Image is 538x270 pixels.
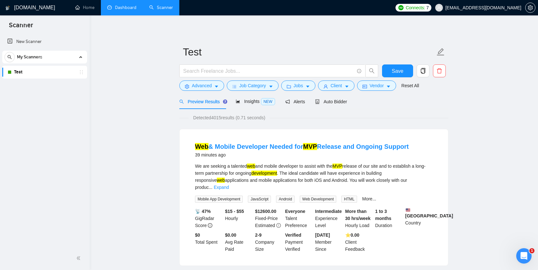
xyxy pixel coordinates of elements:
a: setting [525,5,535,10]
span: user [323,84,328,89]
div: Total Spent [194,232,224,253]
div: Experience Level [314,208,344,229]
span: Advanced [192,82,212,89]
button: Save [382,64,413,77]
b: Everyone [285,209,305,214]
b: [GEOGRAPHIC_DATA] [405,208,453,218]
span: Connects: [406,4,425,11]
span: search [366,68,378,74]
div: Duration [374,208,404,229]
span: caret-down [386,84,391,89]
div: Hourly Load [344,208,374,229]
a: searchScanner [149,5,173,10]
b: Intermediate [315,209,342,214]
span: user [437,5,441,10]
button: settingAdvancedcaret-down [179,80,224,91]
div: 39 minutes ago [195,151,409,159]
span: Alerts [285,99,305,104]
div: Member Since [314,232,344,253]
span: Save [392,67,403,75]
span: Client [330,82,342,89]
div: Payment Verified [284,232,314,253]
span: info-circle [357,69,361,73]
span: Preview Results [179,99,225,104]
span: Estimated [255,223,275,228]
span: info-circle [208,223,212,228]
span: Vendor [370,82,384,89]
div: Country [404,208,434,229]
button: setting [525,3,535,13]
span: bars [232,84,237,89]
b: $ 0 [195,232,200,238]
button: copy [417,64,429,77]
b: More than 30 hrs/week [345,209,371,221]
iframe: Intercom live chat [516,248,532,264]
input: Search Freelance Jobs... [183,67,354,75]
span: 7 [426,4,429,11]
span: search [5,55,14,59]
span: Detected 4015 results (0.71 seconds) [189,114,270,121]
span: Jobs [294,82,303,89]
div: GigRadar Score [194,208,224,229]
mark: development [251,171,277,176]
img: upwork-logo.png [398,5,403,10]
li: My Scanners [2,51,87,79]
b: $0.00 [225,232,236,238]
a: Web& Mobile Developer Needed forMVPRelease and Ongoing Support [195,143,409,150]
span: Scanner [4,21,38,34]
span: Web Development [300,196,337,203]
a: Expand [214,185,229,190]
button: barsJob Categorycaret-down [227,80,278,91]
b: $15 - $55 [225,209,244,214]
span: setting [526,5,535,10]
button: delete [433,64,446,77]
span: robot [315,99,320,104]
span: notification [285,99,290,104]
li: New Scanner [2,35,87,48]
span: search [179,99,184,104]
a: New Scanner [7,35,82,48]
span: NEW [261,98,275,105]
span: caret-down [345,84,349,89]
mark: MVP [332,164,342,169]
mark: web [247,164,255,169]
div: Tooltip anchor [222,99,228,105]
a: dashboardDashboard [107,5,136,10]
b: [DATE] [315,232,330,238]
span: Auto Bidder [315,99,347,104]
a: More... [362,196,376,201]
button: folderJobscaret-down [281,80,316,91]
span: exclamation-circle [276,223,281,228]
b: 1 to 3 months [375,209,392,221]
div: Avg Rate Paid [224,232,254,253]
span: Android [276,196,294,203]
b: Verified [285,232,301,238]
span: idcard [363,84,367,89]
button: search [4,52,15,62]
div: Hourly [224,208,254,229]
button: search [365,64,378,77]
button: userClientcaret-down [318,80,355,91]
span: My Scanners [17,51,42,63]
span: double-left [76,255,83,261]
span: Insights [236,99,275,104]
span: Job Category [239,82,266,89]
span: edit [436,48,445,56]
a: homeHome [75,5,94,10]
mark: Web [195,143,208,150]
span: folder [287,84,291,89]
a: Reset All [401,82,419,89]
img: logo [5,3,10,13]
div: Client Feedback [344,232,374,253]
span: JavaScript [248,196,271,203]
span: area-chart [236,99,240,104]
span: 1 [529,248,534,253]
span: HTML [341,196,357,203]
b: ⭐️ 0.00 [345,232,359,238]
div: Talent Preference [284,208,314,229]
img: 🇺🇸 [406,208,410,212]
span: Mobile App Development [195,196,243,203]
b: 📡 47% [195,209,211,214]
span: setting [185,84,189,89]
mark: MVP [303,143,317,150]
